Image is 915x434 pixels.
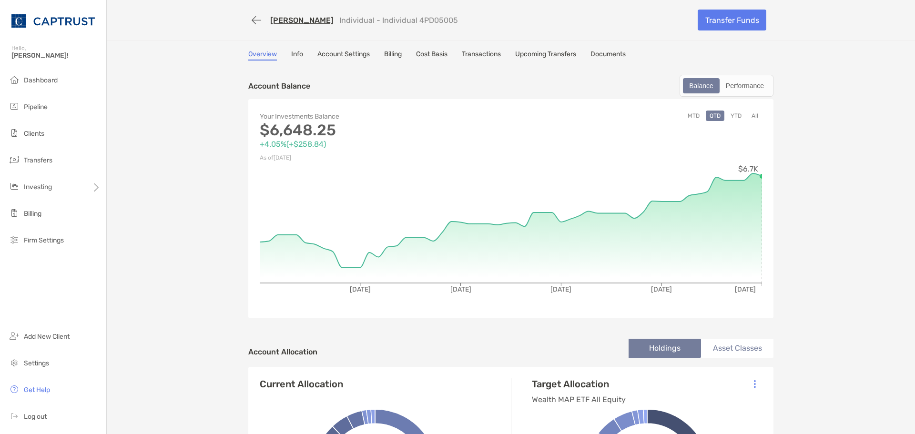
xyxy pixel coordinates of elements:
span: Investing [24,183,52,191]
span: Log out [24,413,47,421]
span: Clients [24,130,44,138]
h4: Account Allocation [248,347,317,356]
p: Individual - Individual 4PD05005 [339,16,458,25]
span: Add New Client [24,333,70,341]
h4: Current Allocation [260,378,343,390]
p: As of [DATE] [260,152,511,164]
p: Your Investments Balance [260,111,511,122]
li: Holdings [629,339,701,358]
span: Transfers [24,156,52,164]
button: MTD [684,111,703,121]
p: +4.05% ( +$258.84 ) [260,138,511,150]
span: Settings [24,359,49,367]
tspan: $6.7K [738,164,758,173]
p: $6,648.25 [260,124,511,136]
a: [PERSON_NAME] [270,16,334,25]
img: billing icon [9,207,20,219]
img: Icon List Menu [754,380,756,388]
a: Cost Basis [416,50,447,61]
span: Dashboard [24,76,58,84]
img: add_new_client icon [9,330,20,342]
img: investing icon [9,181,20,192]
a: Documents [590,50,626,61]
a: Upcoming Transfers [515,50,576,61]
a: Transfer Funds [698,10,766,30]
tspan: [DATE] [350,285,371,293]
tspan: [DATE] [651,285,672,293]
span: Pipeline [24,103,48,111]
button: All [748,111,762,121]
img: transfers icon [9,154,20,165]
p: Wealth MAP ETF All Equity [532,394,626,405]
button: YTD [727,111,745,121]
a: Account Settings [317,50,370,61]
a: Transactions [462,50,501,61]
a: Billing [384,50,402,61]
img: pipeline icon [9,101,20,112]
p: Account Balance [248,80,310,92]
a: Info [291,50,303,61]
button: QTD [706,111,724,121]
a: Overview [248,50,277,61]
div: Performance [721,79,769,92]
img: settings icon [9,357,20,368]
img: clients icon [9,127,20,139]
img: firm-settings icon [9,234,20,245]
img: dashboard icon [9,74,20,85]
li: Asset Classes [701,339,773,358]
span: Firm Settings [24,236,64,244]
span: Get Help [24,386,50,394]
div: segmented control [680,75,773,97]
img: get-help icon [9,384,20,395]
div: Balance [684,79,719,92]
span: [PERSON_NAME]! [11,51,101,60]
tspan: [DATE] [735,285,756,293]
tspan: [DATE] [550,285,571,293]
img: CAPTRUST Logo [11,4,95,38]
h4: Target Allocation [532,378,626,390]
img: logout icon [9,410,20,422]
span: Billing [24,210,41,218]
tspan: [DATE] [450,285,471,293]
